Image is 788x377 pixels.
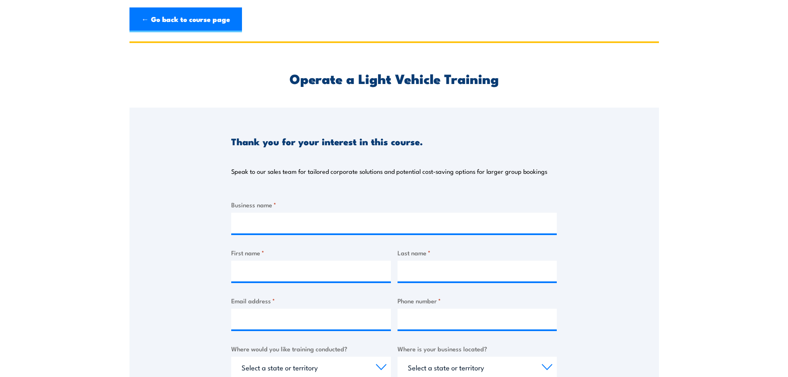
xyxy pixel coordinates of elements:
label: First name [231,248,391,257]
label: Where would you like training conducted? [231,344,391,353]
label: Phone number [398,296,557,305]
label: Last name [398,248,557,257]
a: ← Go back to course page [129,7,242,32]
h3: Thank you for your interest in this course. [231,137,423,146]
h2: Operate a Light Vehicle Training [231,72,557,84]
label: Business name [231,200,557,209]
label: Where is your business located? [398,344,557,353]
p: Speak to our sales team for tailored corporate solutions and potential cost-saving options for la... [231,167,547,175]
label: Email address [231,296,391,305]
